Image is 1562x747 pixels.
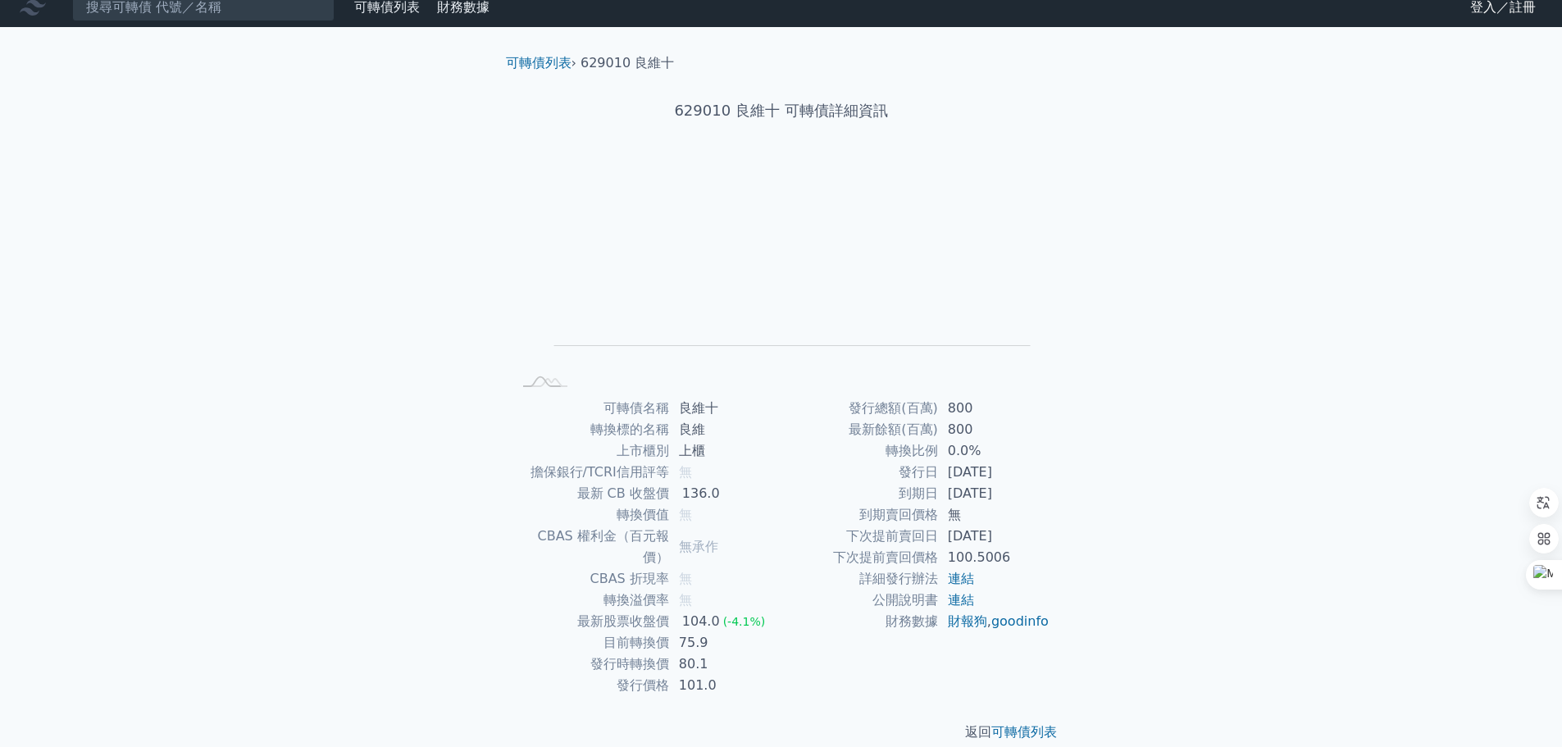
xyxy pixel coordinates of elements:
td: 發行價格 [512,675,669,696]
td: 目前轉換價 [512,632,669,654]
li: › [506,53,576,73]
td: 上市櫃別 [512,440,669,462]
td: 下次提前賣回價格 [781,547,938,568]
td: 可轉債名稱 [512,398,669,419]
td: 800 [938,398,1050,419]
g: Chart [539,174,1031,370]
td: 無 [938,504,1050,526]
td: 轉換溢價率 [512,590,669,611]
a: 可轉債列表 [991,724,1057,740]
span: 無 [679,571,692,586]
p: 返回 [493,722,1070,742]
td: 75.9 [669,632,781,654]
td: [DATE] [938,526,1050,547]
td: 轉換價值 [512,504,669,526]
td: 上櫃 [669,440,781,462]
div: 136.0 [679,483,723,504]
td: 0.0% [938,440,1050,462]
a: 連結 [948,592,974,608]
td: , [938,611,1050,632]
td: 最新 CB 收盤價 [512,483,669,504]
td: 最新股票收盤價 [512,611,669,632]
span: 無承作 [679,539,718,554]
td: [DATE] [938,462,1050,483]
td: 到期日 [781,483,938,504]
a: 財報狗 [948,613,987,629]
td: 轉換標的名稱 [512,419,669,440]
td: 下次提前賣回日 [781,526,938,547]
td: 最新餘額(百萬) [781,419,938,440]
td: 公開說明書 [781,590,938,611]
td: 到期賣回價格 [781,504,938,526]
td: CBAS 權利金（百元報價） [512,526,669,568]
h1: 629010 良維十 可轉債詳細資訊 [493,99,1070,122]
td: 發行總額(百萬) [781,398,938,419]
div: 104.0 [679,611,723,632]
td: 良維 [669,419,781,440]
td: [DATE] [938,483,1050,504]
a: goodinfo [991,613,1049,629]
td: 財務數據 [781,611,938,632]
td: 擔保銀行/TCRI信用評等 [512,462,669,483]
td: 100.5006 [938,547,1050,568]
td: 800 [938,419,1050,440]
td: 發行日 [781,462,938,483]
td: 詳細發行辦法 [781,568,938,590]
td: CBAS 折現率 [512,568,669,590]
td: 101.0 [669,675,781,696]
span: 無 [679,464,692,480]
td: 良維十 [669,398,781,419]
span: (-4.1%) [723,615,766,628]
td: 80.1 [669,654,781,675]
td: 發行時轉換價 [512,654,669,675]
a: 可轉債列表 [506,55,572,71]
td: 轉換比例 [781,440,938,462]
span: 無 [679,592,692,608]
li: 629010 良維十 [581,53,674,73]
span: 無 [679,507,692,522]
a: 連結 [948,571,974,586]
